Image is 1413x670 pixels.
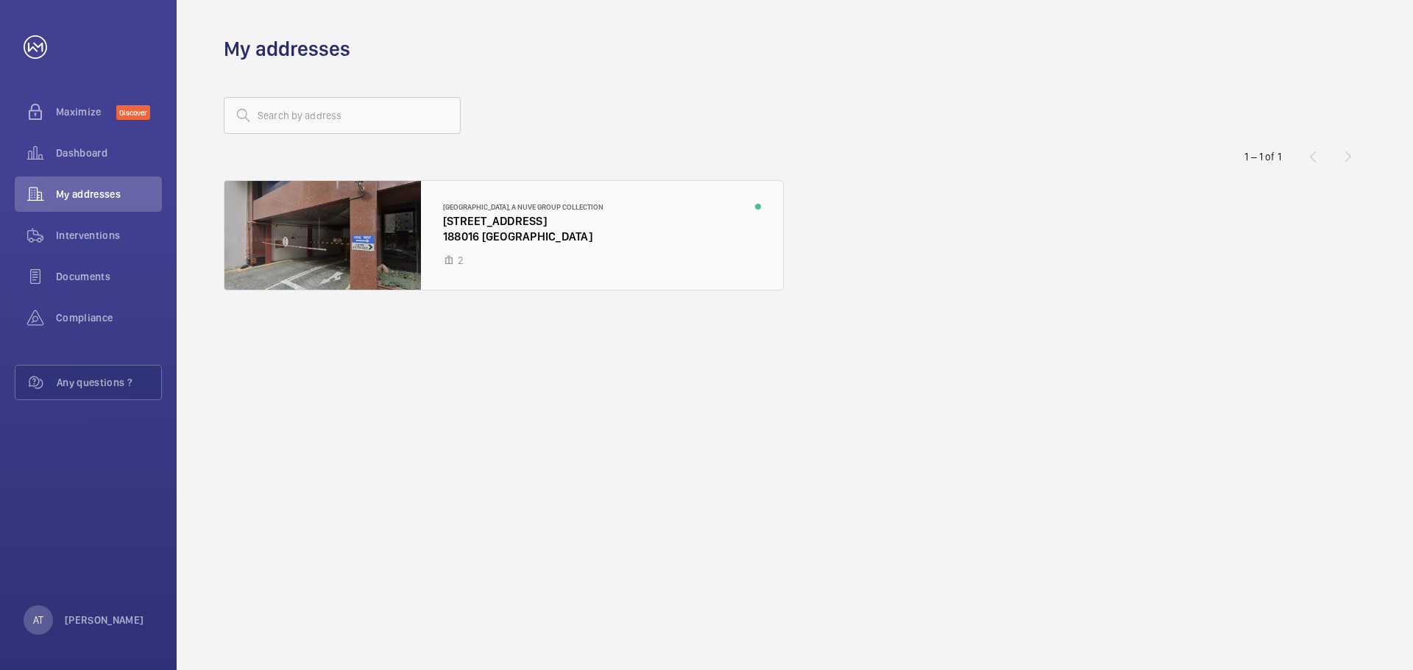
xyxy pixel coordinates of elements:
input: Search by address [224,97,461,134]
span: Discover [116,105,150,120]
span: Any questions ? [57,375,161,390]
p: [PERSON_NAME] [65,613,144,627]
span: Dashboard [56,146,162,160]
p: AT [33,613,43,627]
span: Maximize [56,104,116,119]
span: My addresses [56,187,162,202]
div: 1 – 1 of 1 [1244,149,1281,164]
span: Documents [56,269,162,284]
span: Interventions [56,228,162,243]
span: Compliance [56,310,162,325]
h1: My addresses [224,35,350,63]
